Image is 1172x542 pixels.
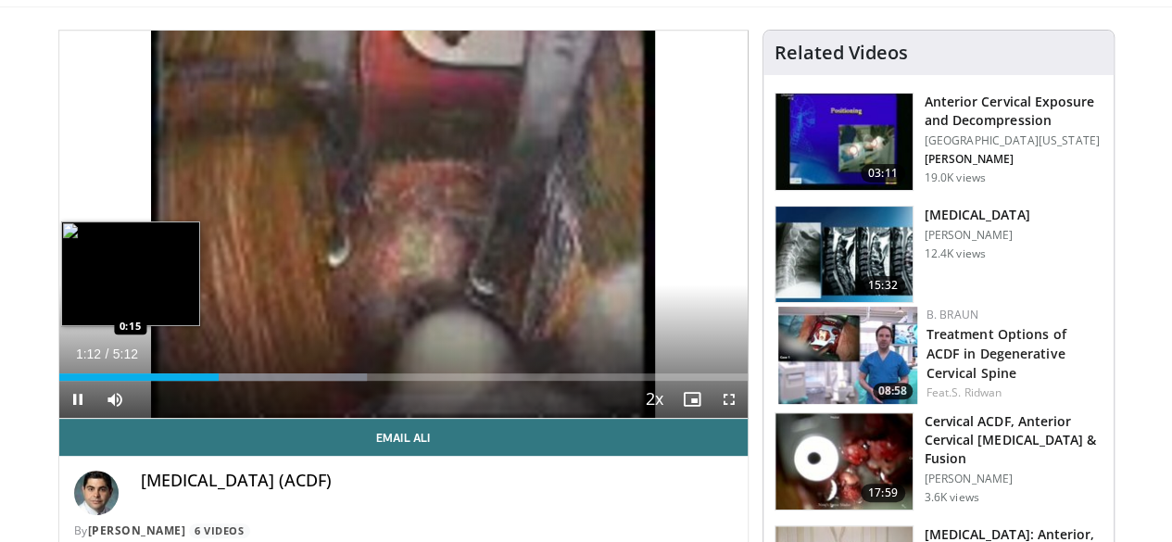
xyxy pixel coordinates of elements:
[59,381,96,418] button: Pause
[775,413,913,510] img: 45d9052e-5211-4d55-8682-bdc6aa14d650.150x105_q85_crop-smart_upscale.jpg
[775,94,913,190] img: 38786_0000_3.png.150x105_q85_crop-smart_upscale.jpg
[925,246,986,261] p: 12.4K views
[778,307,917,404] img: 009a77ed-cfd7-46ce-89c5-e6e5196774e0.150x105_q85_crop-smart_upscale.jpg
[141,471,733,491] h4: [MEDICAL_DATA] (ACDF)
[925,206,1030,224] h3: [MEDICAL_DATA]
[861,164,905,183] span: 03:11
[775,206,1103,304] a: 15:32 [MEDICAL_DATA] [PERSON_NAME] 12.4K views
[96,381,133,418] button: Mute
[775,207,913,303] img: dard_1.png.150x105_q85_crop-smart_upscale.jpg
[636,381,674,418] button: Playback Rate
[711,381,748,418] button: Fullscreen
[925,133,1103,148] p: [GEOGRAPHIC_DATA][US_STATE]
[926,384,1099,401] div: Feat.
[925,412,1103,468] h3: Cervical ACDF, Anterior Cervical [MEDICAL_DATA] & Fusion
[88,523,186,538] a: [PERSON_NAME]
[926,325,1066,382] a: Treatment Options of ACDF in Degenerative Cervical Spine
[925,152,1103,167] p: [PERSON_NAME]
[778,307,917,404] a: 08:58
[674,381,711,418] button: Enable picture-in-picture mode
[61,221,200,326] img: image.jpeg
[59,419,748,456] a: Email Ali
[925,93,1103,130] h3: Anterior Cervical Exposure and Decompression
[76,347,101,361] span: 1:12
[861,484,905,502] span: 17:59
[925,472,1103,486] p: [PERSON_NAME]
[113,347,138,361] span: 5:12
[189,523,250,539] a: 6 Videos
[926,307,978,322] a: B. Braun
[951,384,1002,400] a: S. Ridwan
[873,383,913,399] span: 08:58
[775,93,1103,191] a: 03:11 Anterior Cervical Exposure and Decompression [GEOGRAPHIC_DATA][US_STATE] [PERSON_NAME] 19.0...
[861,276,905,295] span: 15:32
[74,471,119,515] img: Avatar
[59,373,748,381] div: Progress Bar
[925,228,1030,243] p: [PERSON_NAME]
[775,412,1103,510] a: 17:59 Cervical ACDF, Anterior Cervical [MEDICAL_DATA] & Fusion [PERSON_NAME] 3.6K views
[925,170,986,185] p: 19.0K views
[775,42,908,64] h4: Related Videos
[59,31,748,419] video-js: Video Player
[74,523,733,539] div: By
[925,490,979,505] p: 3.6K views
[106,347,109,361] span: /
